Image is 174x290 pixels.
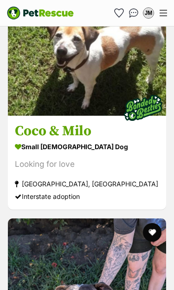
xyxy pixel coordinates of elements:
img: bonded besties [120,85,166,131]
div: Interstate adoption [15,190,159,203]
button: favourite [143,223,161,242]
a: Coco & Milo small [DEMOGRAPHIC_DATA] Dog Looking for love [GEOGRAPHIC_DATA], [GEOGRAPHIC_DATA] In... [8,115,166,210]
button: Menu [156,6,171,20]
img: logo-e224e6f780fb5917bec1dbf3a21bbac754714ae5b6737aabdf751b685950b380.svg [7,7,74,20]
a: Conversations [126,6,141,20]
h3: Coco & Milo [15,122,159,140]
a: Favourites [111,6,126,20]
img: chat-41dd97257d64d25036548639549fe6c8038ab92f7586957e7f3b1b290dea8141.svg [129,8,139,18]
strong: small [DEMOGRAPHIC_DATA] Dog [15,140,159,153]
strong: [GEOGRAPHIC_DATA], [GEOGRAPHIC_DATA] [15,178,159,190]
a: PetRescue [7,7,74,20]
button: My account [141,6,156,20]
div: JM [144,8,153,18]
ul: Account quick links [111,6,156,20]
div: Looking for love [15,158,159,171]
